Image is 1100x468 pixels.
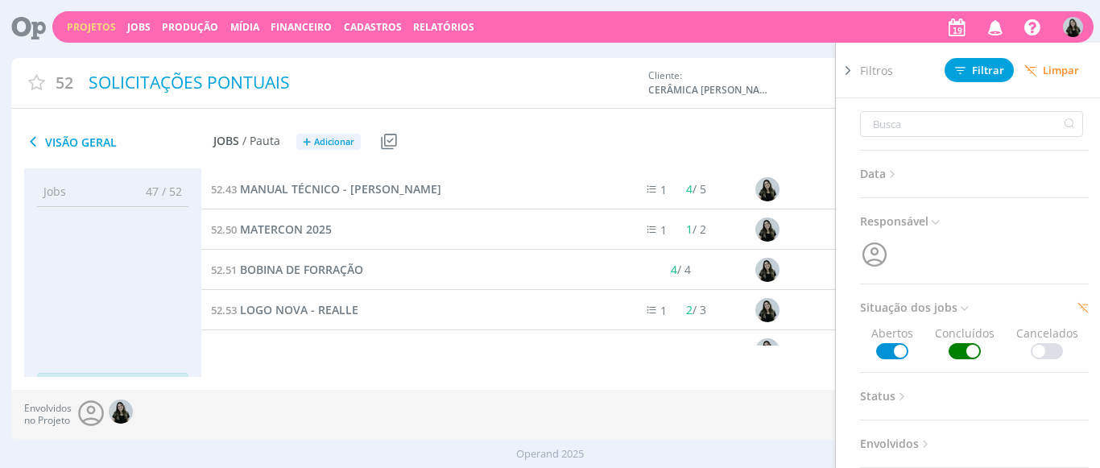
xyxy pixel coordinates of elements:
span: 2 [660,343,667,358]
span: LOGO NOVA - REALLE [240,302,358,317]
span: 52.55 [211,343,237,358]
span: 52.50 [211,222,237,237]
span: Cadastros [344,20,402,34]
span: 2 [686,302,693,317]
span: Jobs [43,183,66,200]
span: BANNER GERAL EVENTOS [240,342,378,358]
a: 52.55BANNER GERAL EVENTOS [211,342,378,359]
img: V [755,258,779,282]
button: Jobs [122,21,155,34]
img: V [755,177,779,201]
img: V [755,298,779,322]
button: V [1062,13,1084,41]
a: Financeiro [271,20,332,34]
span: Jobs [213,135,239,148]
img: V [755,217,779,242]
a: 52.53LOGO NOVA - REALLE [211,301,358,319]
button: Financeiro [266,21,337,34]
span: Data [860,164,899,184]
span: CERÂMICA [PERSON_NAME] LTDA [648,83,769,97]
span: / 5 [686,181,706,197]
span: Concluídos [935,325,995,359]
span: 52.51 [211,263,237,277]
a: 52.50MATERCON 2025 [211,221,332,238]
button: Cadastros [339,21,407,34]
a: Jobs [127,20,151,34]
button: Produção [157,21,223,34]
span: Situação dos jobs [860,297,971,318]
span: 1 [660,303,667,318]
span: 4 [686,181,693,197]
span: 1 [686,342,693,358]
a: Produção [162,20,218,34]
a: Relatórios [413,20,474,34]
button: Relatórios [408,21,479,34]
button: Mídia [225,21,264,34]
span: MANUAL TÉCNICO - [PERSON_NAME] [240,181,441,197]
button: Projetos [62,21,121,34]
a: Mídia [230,20,259,34]
a: Projetos [67,20,116,34]
span: / 4 [671,262,691,277]
span: 52.53 [211,303,237,317]
div: SOLICITAÇÕES PONTUAIS [83,64,639,101]
span: MATERCON 2025 [240,222,332,237]
span: 52 [56,71,73,94]
span: Envolvidos no Projeto [24,403,72,426]
img: V [1063,17,1083,37]
span: / 2 [686,222,706,237]
a: 52.43MANUAL TÉCNICO - [PERSON_NAME] [211,180,441,198]
input: Busca [860,111,1083,137]
span: Adicionar [314,137,354,147]
span: Responsável [860,211,942,232]
span: + [303,134,311,151]
span: Status [860,386,909,407]
span: 47 / 52 [134,183,182,200]
span: Cancelados [1016,325,1078,359]
img: V [109,400,133,424]
button: +Adicionar [296,134,361,151]
img: V [755,338,779,362]
span: / Pauta [242,135,280,148]
span: 1 [660,182,667,197]
span: 1 [686,222,693,237]
span: Abertos [871,325,913,359]
div: Cliente: [648,68,902,97]
span: 1 [660,222,667,238]
span: / 3 [686,302,706,317]
span: 52.43 [211,182,237,197]
a: 52.51BOBINA DE FORRAÇÃO [211,261,363,279]
span: Visão Geral [24,132,213,151]
span: / 3 [686,342,706,358]
span: 4 [671,262,677,277]
span: BOBINA DE FORRAÇÃO [240,262,363,277]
